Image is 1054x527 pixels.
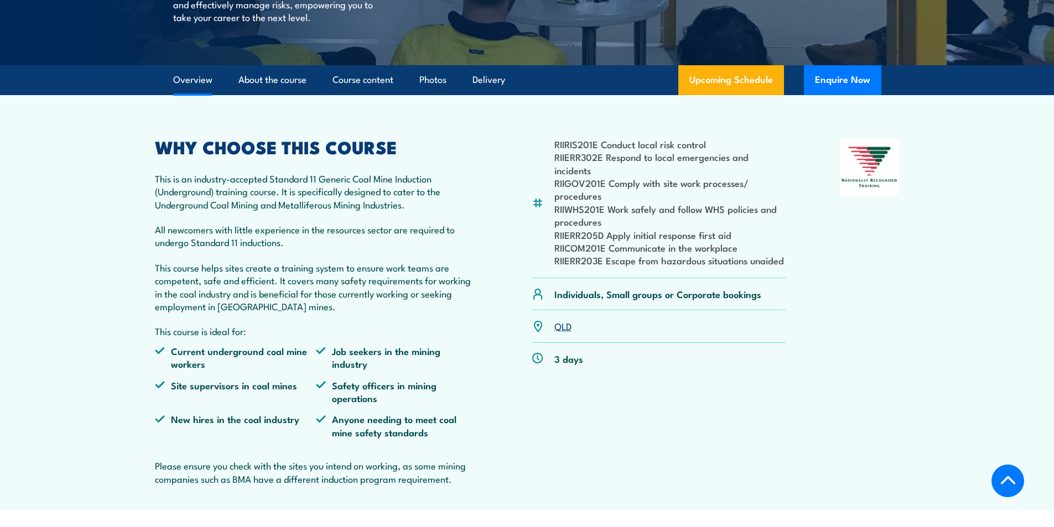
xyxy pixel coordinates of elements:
img: Nationally Recognised Training logo. [840,139,900,195]
p: Individuals, Small groups or Corporate bookings [554,288,761,300]
p: Please ensure you check with the sites you intend on working, as some mining companies such as BM... [155,459,478,485]
li: RIIERR302E Respond to local emergencies and incidents [554,150,786,176]
p: This is an industry-accepted Standard 11 Generic Coal Mine Induction (Underground) training cours... [155,172,478,211]
a: Photos [419,65,446,95]
li: RIIWHS201E Work safely and follow WHS policies and procedures [554,202,786,228]
p: This course helps sites create a training system to ensure work teams are competent, safe and eff... [155,261,478,313]
li: Anyone needing to meet coal mine safety standards [316,413,477,439]
li: RIIERR203E Escape from hazardous situations unaided [554,254,786,267]
button: Enquire Now [804,65,881,95]
li: Job seekers in the mining industry [316,345,477,371]
li: Current underground coal mine workers [155,345,316,371]
li: Safety officers in mining operations [316,379,477,405]
li: RIIRIS201E Conduct local risk control [554,138,786,150]
h2: WHY CHOOSE THIS COURSE [155,139,478,154]
a: QLD [554,319,572,332]
p: All newcomers with little experience in the resources sector are required to undergo Standard 11 ... [155,223,478,249]
li: RIICOM201E Communicate in the workplace [554,241,786,254]
a: Upcoming Schedule [678,65,784,95]
li: RIIERR205D Apply initial response first aid [554,228,786,241]
a: Overview [173,65,212,95]
li: Site supervisors in coal mines [155,379,316,405]
li: RIIGOV201E Comply with site work processes/ procedures [554,176,786,202]
a: Course content [333,65,393,95]
li: New hires in the coal industry [155,413,316,439]
a: Delivery [473,65,505,95]
p: This course is ideal for: [155,325,478,337]
p: 3 days [554,352,583,365]
a: About the course [238,65,307,95]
